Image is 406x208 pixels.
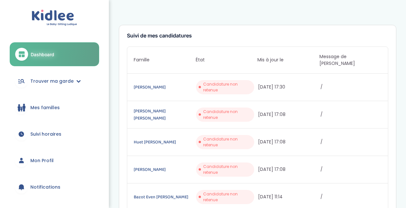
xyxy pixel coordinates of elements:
a: [PERSON_NAME] [134,84,195,91]
span: / [320,84,381,90]
span: Message de [PERSON_NAME] [319,53,381,67]
span: / [320,139,381,145]
span: Mon Profil [30,157,54,164]
span: Candidature non retenue [203,109,252,120]
span: [DATE] 17:08 [258,166,319,173]
span: / [320,193,381,200]
a: [PERSON_NAME] [PERSON_NAME] [134,108,195,122]
a: [PERSON_NAME] [134,166,195,173]
span: / [320,111,381,118]
span: État [196,57,258,63]
a: Bazot Even [PERSON_NAME] [134,193,195,201]
h3: Suivi de mes candidatures [127,33,388,39]
span: Notifications [30,184,60,191]
span: Dashboard [31,51,54,58]
a: Mon Profil [10,149,99,172]
span: Suivi horaires [30,131,61,138]
span: Candidature non retenue [203,136,252,148]
img: logo.svg [32,10,77,26]
span: [DATE] 17:08 [258,139,319,145]
a: Mes familles [10,96,99,119]
span: Mis à jour le [257,57,319,63]
span: Candidature non retenue [203,191,252,203]
span: [DATE] 11:14 [258,193,319,200]
span: Candidature non retenue [203,164,252,175]
a: Suivi horaires [10,122,99,146]
span: Candidature non retenue [203,81,252,93]
span: Famille [134,57,196,63]
a: Huet [PERSON_NAME] [134,139,195,146]
span: Mes familles [30,104,60,111]
a: Notifications [10,175,99,199]
a: Dashboard [10,42,99,66]
span: [DATE] 17:30 [258,84,319,90]
span: [DATE] 17:08 [258,111,319,118]
a: Trouver ma garde [10,69,99,93]
span: / [320,166,381,173]
span: Trouver ma garde [30,78,74,85]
